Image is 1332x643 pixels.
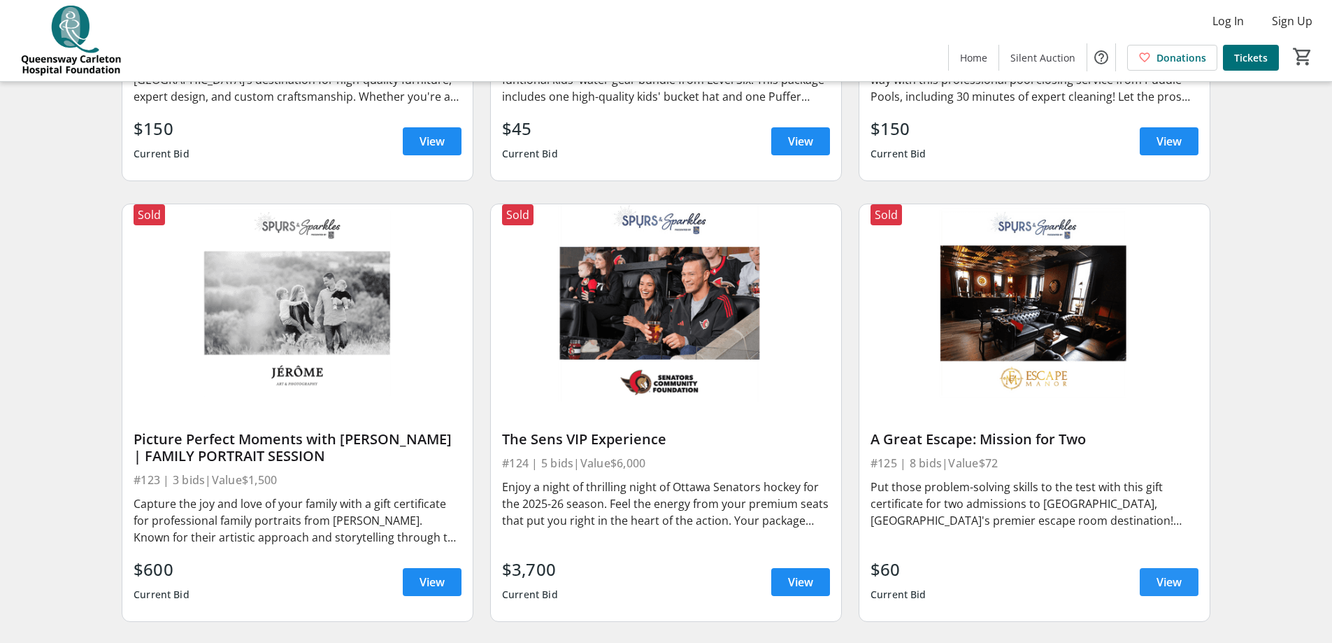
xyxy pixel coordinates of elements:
span: Donations [1156,50,1206,65]
span: Sign Up [1272,13,1312,29]
div: $3,700 [502,557,558,582]
span: Log In [1212,13,1244,29]
span: View [788,133,813,150]
a: Donations [1127,45,1217,71]
div: Sold [134,204,165,225]
div: A Great Escape: Mission for Two [871,431,1198,448]
div: $150 [134,116,189,141]
a: View [403,127,461,155]
span: View [788,574,813,591]
div: Sold [871,204,902,225]
span: View [1156,133,1182,150]
a: Home [949,45,998,71]
div: $150 [871,116,926,141]
img: QCH Foundation's Logo [8,6,133,76]
span: Home [960,50,987,65]
span: View [420,133,445,150]
div: #123 | 3 bids | Value $1,500 [134,470,461,490]
div: Current Bid [502,582,558,607]
button: Cart [1290,44,1315,69]
a: Silent Auction [999,45,1087,71]
div: $600 [134,557,189,582]
div: Picture Perfect Moments with [PERSON_NAME] | FAMILY PORTRAIT SESSION [134,431,461,465]
a: View [403,568,461,596]
button: Sign Up [1261,10,1324,32]
span: Tickets [1234,50,1268,65]
a: View [771,127,830,155]
button: Help [1087,43,1115,71]
div: Current Bid [871,582,926,607]
div: Sold [502,204,533,225]
div: #124 | 5 bids | Value $6,000 [502,453,830,473]
img: A Great Escape: Mission for Two [859,204,1210,402]
a: View [771,568,830,596]
span: View [1156,574,1182,591]
div: Capture the joy and love of your family with a gift certificate for professional family portraits... [134,495,461,546]
a: View [1140,127,1198,155]
a: View [1140,568,1198,596]
div: #125 | 8 bids | Value $72 [871,453,1198,473]
span: View [420,574,445,591]
div: The Sens VIP Experience [502,431,830,448]
img: The Sens VIP Experience [491,204,841,402]
div: Current Bid [871,141,926,167]
a: Tickets [1223,45,1279,71]
img: Picture Perfect Moments with Jerome Art | FAMILY PORTRAIT SESSION [122,204,473,402]
div: $60 [871,557,926,582]
div: $45 [502,116,558,141]
div: Current Bid [134,141,189,167]
div: Put those problem-solving skills to the test with this gift certificate for two admissions to [GE... [871,479,1198,529]
span: Silent Auction [1010,50,1075,65]
div: Current Bid [134,582,189,607]
button: Log In [1201,10,1255,32]
div: Enjoy a night of thrilling night of Ottawa Senators hockey for the 2025-26 season. Feel the energ... [502,479,830,529]
div: Current Bid [502,141,558,167]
